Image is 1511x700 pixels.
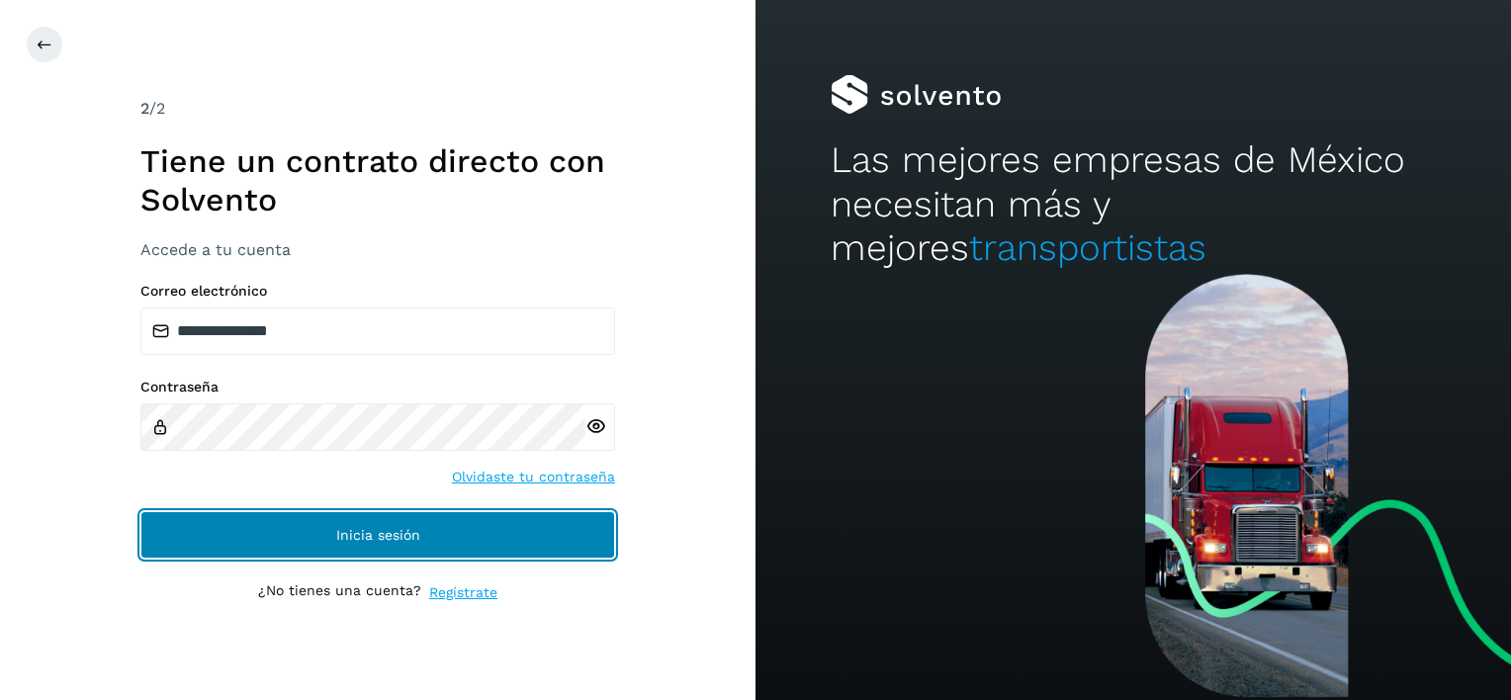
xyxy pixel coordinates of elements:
[452,467,615,487] a: Olvidaste tu contraseña
[140,240,615,259] h3: Accede a tu cuenta
[140,142,615,219] h1: Tiene un contrato directo con Solvento
[969,226,1206,269] span: transportistas
[831,138,1435,270] h2: Las mejores empresas de México necesitan más y mejores
[140,99,149,118] span: 2
[140,379,615,395] label: Contraseña
[336,528,420,542] span: Inicia sesión
[258,582,421,603] p: ¿No tienes una cuenta?
[429,582,497,603] a: Regístrate
[140,511,615,559] button: Inicia sesión
[140,283,615,300] label: Correo electrónico
[140,97,615,121] div: /2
